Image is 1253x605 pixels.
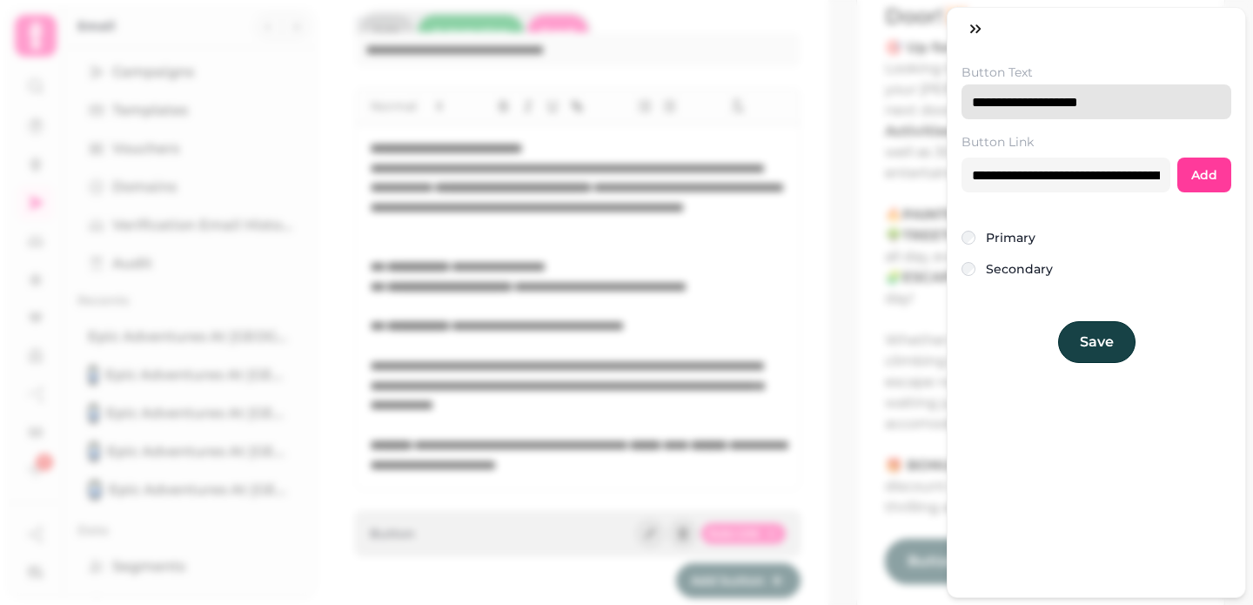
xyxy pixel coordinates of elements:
label: Button Text [962,64,1231,81]
label: Button Link [962,133,1231,151]
label: Primary [986,227,1035,248]
button: Save [1058,321,1136,363]
label: Secondary [986,259,1053,279]
button: Add [1177,158,1231,192]
span: Save [1080,335,1114,349]
span: Add [1191,169,1217,181]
